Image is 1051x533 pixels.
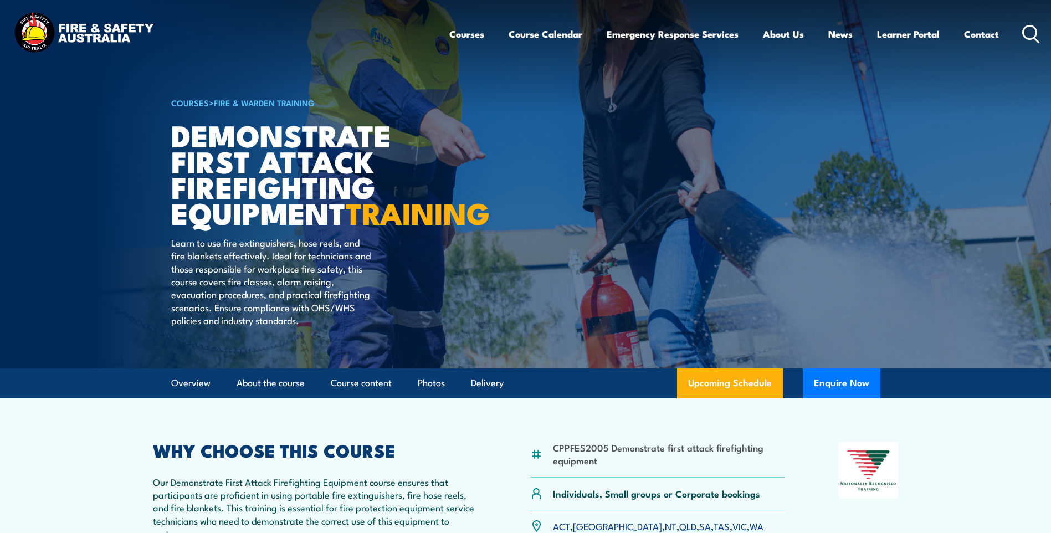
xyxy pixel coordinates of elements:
[553,441,785,467] li: CPPFES2005 Demonstrate first attack firefighting equipment
[153,442,476,458] h2: WHY CHOOSE THIS COURSE
[171,236,373,327] p: Learn to use fire extinguishers, hose reels, and fire blankets effectively. Ideal for technicians...
[509,19,582,49] a: Course Calendar
[331,368,392,398] a: Course content
[828,19,853,49] a: News
[171,368,211,398] a: Overview
[449,19,484,49] a: Courses
[171,122,445,225] h1: Demonstrate First Attack Firefighting Equipment
[877,19,940,49] a: Learner Portal
[553,519,570,532] a: ACT
[732,519,747,532] a: VIC
[553,520,763,532] p: , , , , , , ,
[763,19,804,49] a: About Us
[346,189,490,235] strong: TRAINING
[665,519,676,532] a: NT
[714,519,730,532] a: TAS
[418,368,445,398] a: Photos
[750,519,763,532] a: WA
[171,96,209,109] a: COURSES
[214,96,315,109] a: Fire & Warden Training
[699,519,711,532] a: SA
[607,19,739,49] a: Emergency Response Services
[553,487,760,500] p: Individuals, Small groups or Corporate bookings
[573,519,662,532] a: [GEOGRAPHIC_DATA]
[964,19,999,49] a: Contact
[171,96,445,109] h6: >
[803,368,880,398] button: Enquire Now
[471,368,504,398] a: Delivery
[237,368,305,398] a: About the course
[839,442,899,499] img: Nationally Recognised Training logo.
[677,368,783,398] a: Upcoming Schedule
[679,519,696,532] a: QLD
